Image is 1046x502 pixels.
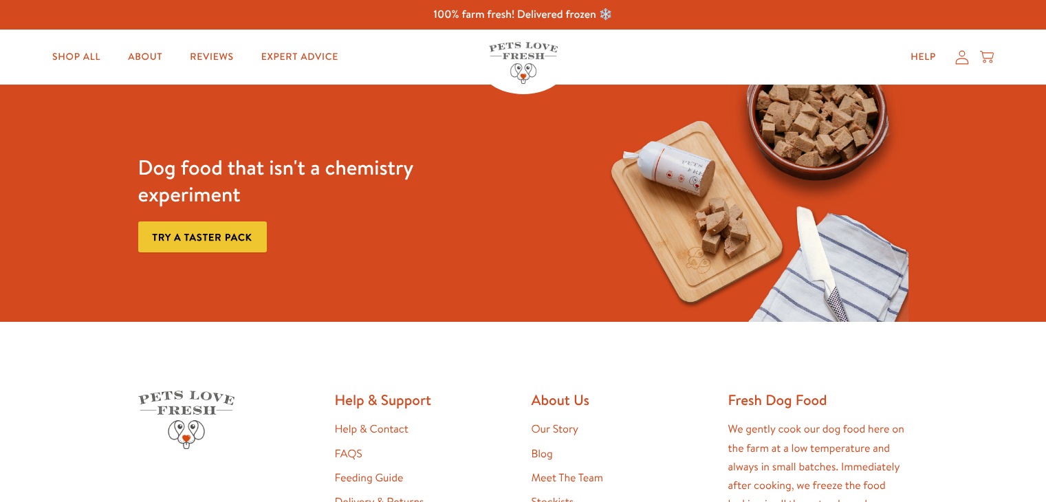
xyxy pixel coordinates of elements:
[335,446,362,461] a: FAQS
[117,43,173,71] a: About
[900,43,947,71] a: Help
[179,43,244,71] a: Reviews
[335,422,408,437] a: Help & Contact
[728,391,908,409] h2: Fresh Dog Food
[593,85,908,322] img: Fussy
[532,470,603,485] a: Meet The Team
[335,391,515,409] h2: Help & Support
[138,391,235,449] img: Pets Love Fresh
[335,470,404,485] a: Feeding Guide
[138,154,453,208] h3: Dog food that isn't a chemistry experiment
[250,43,349,71] a: Expert Advice
[489,42,558,84] img: Pets Love Fresh
[532,446,553,461] a: Blog
[532,391,712,409] h2: About Us
[532,422,579,437] a: Our Story
[138,221,267,252] a: Try a taster pack
[41,43,111,71] a: Shop All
